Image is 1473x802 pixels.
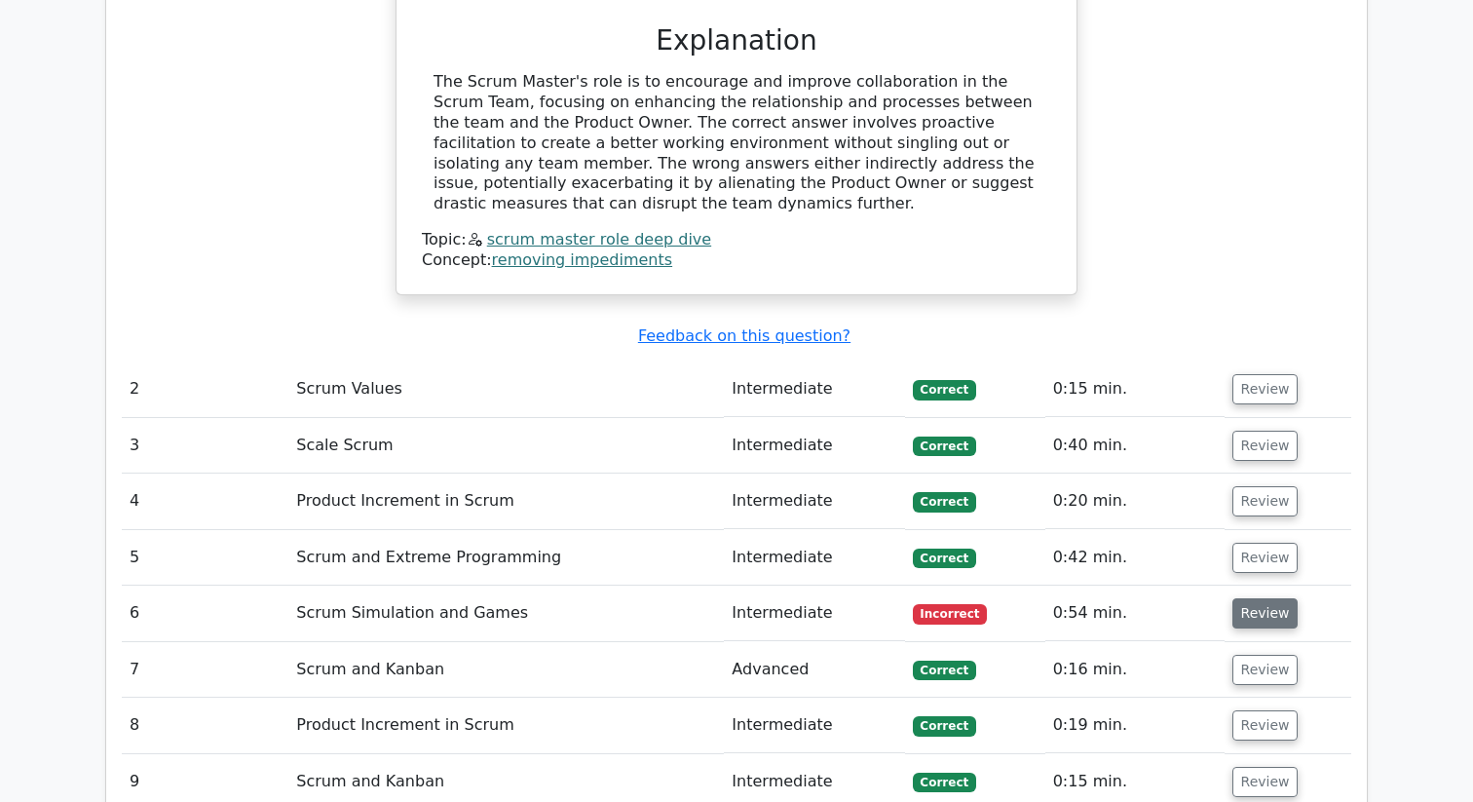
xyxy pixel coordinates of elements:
[122,362,288,417] td: 2
[1232,374,1299,404] button: Review
[122,642,288,698] td: 7
[913,549,976,568] span: Correct
[1232,431,1299,461] button: Review
[422,230,1051,250] div: Topic:
[122,530,288,586] td: 5
[434,72,1039,214] div: The Scrum Master's role is to encourage and improve collaboration in the Scrum Team, focusing on ...
[1232,655,1299,685] button: Review
[1045,642,1225,698] td: 0:16 min.
[288,530,724,586] td: Scrum and Extreme Programming
[913,604,988,624] span: Incorrect
[122,586,288,641] td: 6
[1232,598,1299,629] button: Review
[1045,474,1225,529] td: 0:20 min.
[1045,698,1225,753] td: 0:19 min.
[913,437,976,456] span: Correct
[288,586,724,641] td: Scrum Simulation and Games
[913,716,976,736] span: Correct
[1045,530,1225,586] td: 0:42 min.
[724,418,904,474] td: Intermediate
[1232,767,1299,797] button: Review
[122,418,288,474] td: 3
[724,698,904,753] td: Intermediate
[1232,543,1299,573] button: Review
[122,474,288,529] td: 4
[1232,486,1299,516] button: Review
[913,492,976,512] span: Correct
[288,642,724,698] td: Scrum and Kanban
[1045,362,1225,417] td: 0:15 min.
[724,530,904,586] td: Intermediate
[288,418,724,474] td: Scale Scrum
[487,230,711,248] a: scrum master role deep dive
[913,773,976,792] span: Correct
[724,586,904,641] td: Intermediate
[288,698,724,753] td: Product Increment in Scrum
[913,380,976,400] span: Correct
[288,474,724,529] td: Product Increment in Scrum
[1232,710,1299,741] button: Review
[434,24,1039,57] h3: Explanation
[638,326,850,345] a: Feedback on this question?
[724,642,904,698] td: Advanced
[122,698,288,753] td: 8
[724,474,904,529] td: Intermediate
[1045,586,1225,641] td: 0:54 min.
[288,362,724,417] td: Scrum Values
[913,661,976,680] span: Correct
[1045,418,1225,474] td: 0:40 min.
[724,362,904,417] td: Intermediate
[492,250,673,269] a: removing impediments
[422,250,1051,271] div: Concept:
